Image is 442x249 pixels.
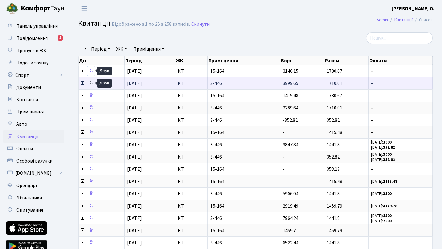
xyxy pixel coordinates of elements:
[366,32,433,44] input: Пошук...
[283,227,296,234] span: 1459.7
[178,69,205,74] span: КТ
[327,92,342,99] span: 1730.67
[383,218,392,224] b: 2000
[16,35,48,42] span: Повідомлення
[127,80,142,87] span: [DATE]
[327,129,342,136] span: 1415.48
[327,227,342,234] span: 1459.79
[367,13,442,26] nav: breadcrumb
[383,203,397,209] b: 4379.28
[78,18,110,29] span: Квитанції
[208,56,280,65] th: Приміщення
[127,141,142,148] span: [DATE]
[327,141,340,148] span: 1441.8
[16,23,58,29] span: Панель управління
[210,69,277,74] span: 15-164
[210,167,277,172] span: 15-164
[178,155,205,159] span: КТ
[371,93,430,98] span: -
[383,152,392,157] b: 3000
[210,191,277,196] span: 3-446
[178,240,205,245] span: КТ
[283,178,285,185] span: -
[283,154,285,160] span: -
[324,56,369,65] th: Разом
[131,44,167,54] a: Приміщення
[16,121,27,128] span: Авто
[178,228,205,233] span: КТ
[3,130,64,143] a: Квитанції
[369,56,433,65] th: Оплати
[327,80,342,87] span: 1710.01
[3,44,64,57] a: Пропуск в ЖК
[327,203,342,209] span: 1459.79
[58,35,63,41] div: 5
[283,166,285,173] span: -
[210,155,277,159] span: 3-446
[16,47,46,54] span: Пропуск в ЖК
[283,215,298,222] span: 7964.24
[210,216,277,221] span: 3-446
[371,69,430,74] span: -
[191,21,210,27] a: Скинути
[210,118,277,123] span: 3-446
[327,105,342,111] span: 1710.01
[283,68,298,75] span: 3146.15
[371,118,430,123] span: -
[3,106,64,118] a: Приміщення
[127,68,142,75] span: [DATE]
[3,81,64,94] a: Документи
[112,21,190,27] div: Відображено з 1 по 25 з 258 записів.
[127,117,142,124] span: [DATE]
[178,142,205,147] span: КТ
[3,155,64,167] a: Особові рахунки
[16,109,44,115] span: Приміщення
[178,105,205,110] span: КТ
[178,167,205,172] span: КТ
[3,192,64,204] a: Лічильники
[383,191,392,197] b: 3500
[283,239,298,246] span: 6522.44
[383,179,397,184] b: 1415.48
[3,20,64,32] a: Панель управління
[16,194,42,201] span: Лічильники
[127,215,142,222] span: [DATE]
[3,32,64,44] a: Повідомлення5
[127,178,142,185] span: [DATE]
[383,140,392,145] b: 3000
[371,203,397,209] small: [DATE]:
[327,190,340,197] span: 1441.8
[327,178,342,185] span: 1415.48
[16,182,37,189] span: Орендарі
[16,84,41,91] span: Документи
[127,227,142,234] span: [DATE]
[178,191,205,196] span: КТ
[280,56,324,65] th: Борг
[127,203,142,209] span: [DATE]
[127,239,142,246] span: [DATE]
[371,179,397,184] small: [DATE]:
[383,145,395,150] b: 352.82
[3,179,64,192] a: Орендарі
[178,81,205,86] span: КТ
[210,130,277,135] span: 15-164
[371,140,392,145] small: [DATE]:
[21,3,50,13] b: Комфорт
[283,141,298,148] span: 3847.84
[89,44,113,54] a: Період
[3,69,64,81] a: Спорт
[392,5,435,12] b: [PERSON_NAME] О.
[16,59,48,66] span: Подати заявку
[178,179,205,184] span: КТ
[383,213,392,219] b: 1500
[377,17,388,23] a: Admin
[178,118,205,123] span: КТ
[127,154,142,160] span: [DATE]
[283,190,298,197] span: 5906.04
[21,3,64,14] span: Таун
[283,117,298,124] span: -352.82
[371,105,430,110] span: -
[127,190,142,197] span: [DATE]
[178,204,205,209] span: КТ
[210,142,277,147] span: 3-446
